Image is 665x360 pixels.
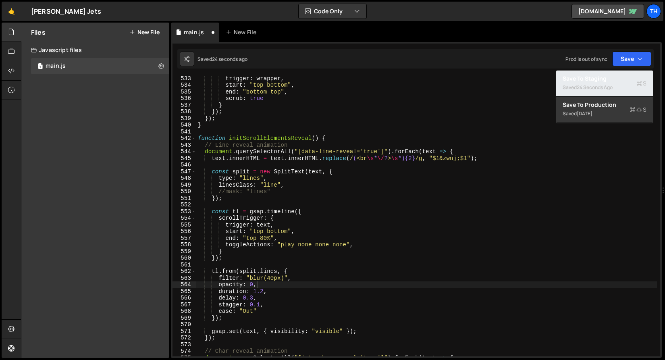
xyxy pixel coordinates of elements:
[565,56,607,62] div: Prod is out of sync
[556,97,653,123] button: Save to ProductionS Saved[DATE]
[172,262,196,268] div: 561
[172,302,196,308] div: 567
[172,89,196,96] div: 535
[577,110,592,117] div: [DATE]
[172,341,196,348] div: 573
[172,321,196,328] div: 570
[172,348,196,355] div: 574
[172,195,196,202] div: 551
[630,106,646,114] span: S
[571,4,644,19] a: [DOMAIN_NAME]
[172,155,196,162] div: 545
[172,115,196,122] div: 539
[31,58,169,74] div: 16759/45776.js
[172,222,196,229] div: 555
[563,83,646,92] div: Saved
[172,175,196,182] div: 548
[646,4,661,19] a: Th
[172,295,196,302] div: 566
[2,2,21,21] a: 🤙
[172,162,196,169] div: 546
[172,328,196,335] div: 571
[172,108,196,115] div: 538
[172,248,196,255] div: 559
[172,182,196,189] div: 549
[172,75,196,82] div: 533
[46,62,66,70] div: main.js
[172,202,196,208] div: 552
[172,129,196,135] div: 541
[563,109,646,119] div: Saved
[612,52,651,66] button: Save
[21,42,169,58] div: Javascript files
[299,4,366,19] button: Code Only
[129,29,160,35] button: New File
[172,208,196,215] div: 553
[563,101,646,109] div: Save to Production
[172,335,196,341] div: 572
[172,235,196,242] div: 557
[636,79,646,87] span: S
[563,75,646,83] div: Save to Staging
[172,102,196,109] div: 537
[31,6,101,16] div: [PERSON_NAME] Jets
[172,135,196,142] div: 542
[172,148,196,155] div: 544
[172,268,196,275] div: 562
[172,255,196,262] div: 560
[172,122,196,129] div: 540
[556,71,653,97] button: Save to StagingS Saved24 seconds ago
[172,169,196,175] div: 547
[172,308,196,315] div: 568
[172,241,196,248] div: 558
[38,64,43,70] span: 1
[172,281,196,288] div: 564
[197,56,247,62] div: Saved
[172,95,196,102] div: 536
[172,215,196,222] div: 554
[172,275,196,282] div: 563
[212,56,247,62] div: 24 seconds ago
[172,82,196,89] div: 534
[577,84,613,91] div: 24 seconds ago
[172,315,196,322] div: 569
[172,188,196,195] div: 550
[172,288,196,295] div: 565
[226,28,260,36] div: New File
[184,28,204,36] div: main.js
[31,28,46,37] h2: Files
[172,142,196,149] div: 543
[172,228,196,235] div: 556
